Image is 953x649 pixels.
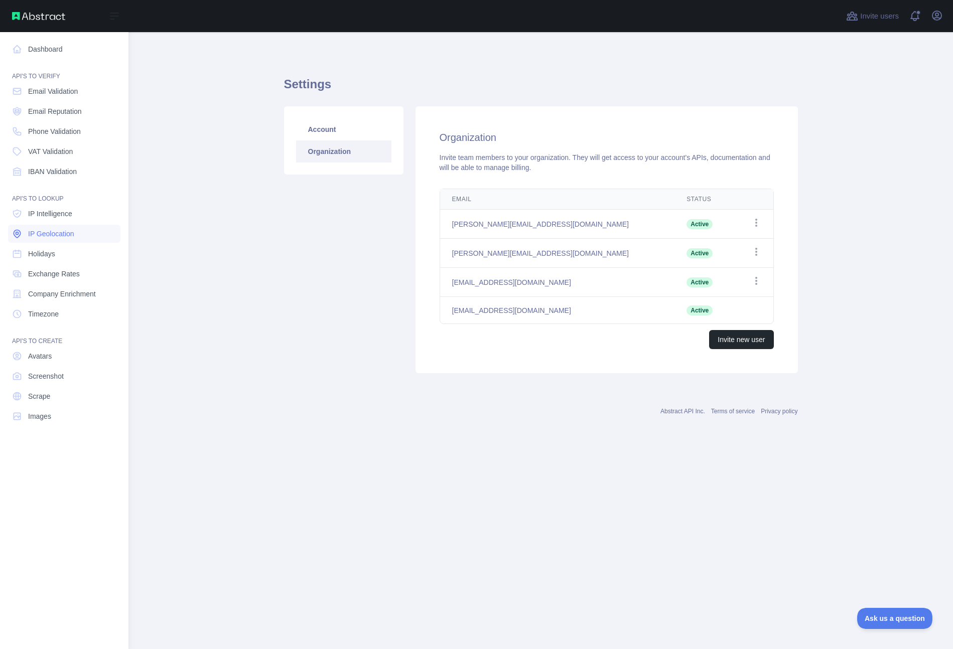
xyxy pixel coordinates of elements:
h1: Settings [284,76,798,100]
span: IP Intelligence [28,209,72,219]
a: Avatars [8,347,120,365]
span: Phone Validation [28,126,81,136]
span: Email Reputation [28,106,82,116]
span: Active [687,277,713,287]
a: Account [296,118,391,140]
a: Email Reputation [8,102,120,120]
a: Email Validation [8,82,120,100]
button: Invite new user [709,330,773,349]
a: Holidays [8,245,120,263]
h2: Organization [440,130,774,144]
span: Company Enrichment [28,289,96,299]
th: Email [440,189,675,210]
a: IBAN Validation [8,163,120,181]
span: Holidays [28,249,55,259]
span: VAT Validation [28,146,73,156]
td: [PERSON_NAME][EMAIL_ADDRESS][DOMAIN_NAME] [440,210,675,239]
img: Abstract API [12,12,65,20]
div: API'S TO VERIFY [8,60,120,80]
a: Privacy policy [761,408,797,415]
iframe: Toggle Customer Support [857,608,933,629]
span: Screenshot [28,371,64,381]
a: Terms of service [711,408,755,415]
a: Abstract API Inc. [660,408,705,415]
span: Exchange Rates [28,269,80,279]
td: [EMAIL_ADDRESS][DOMAIN_NAME] [440,268,675,297]
a: Scrape [8,387,120,405]
button: Invite users [844,8,901,24]
a: IP Intelligence [8,205,120,223]
span: Images [28,411,51,421]
span: Scrape [28,391,50,401]
div: API'S TO LOOKUP [8,183,120,203]
div: API'S TO CREATE [8,325,120,345]
a: Company Enrichment [8,285,120,303]
span: Active [687,305,713,315]
span: Active [687,248,713,258]
a: Images [8,407,120,425]
a: Exchange Rates [8,265,120,283]
a: Organization [296,140,391,163]
td: [EMAIL_ADDRESS][DOMAIN_NAME] [440,297,675,324]
a: Dashboard [8,40,120,58]
span: IP Geolocation [28,229,74,239]
a: Screenshot [8,367,120,385]
td: [PERSON_NAME][EMAIL_ADDRESS][DOMAIN_NAME] [440,239,675,268]
a: Timezone [8,305,120,323]
span: Active [687,219,713,229]
span: Email Validation [28,86,78,96]
span: Avatars [28,351,52,361]
span: IBAN Validation [28,167,77,177]
a: IP Geolocation [8,225,120,243]
th: Status [674,189,733,210]
span: Timezone [28,309,59,319]
a: Phone Validation [8,122,120,140]
div: Invite team members to your organization. They will get access to your account's APIs, documentat... [440,152,774,173]
a: VAT Validation [8,142,120,160]
span: Invite users [860,11,899,22]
